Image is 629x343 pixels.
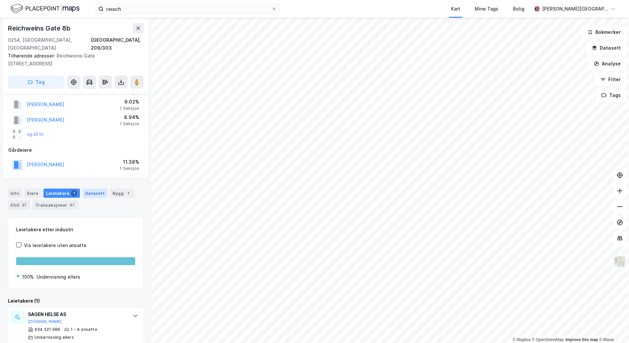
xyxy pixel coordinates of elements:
[8,23,71,34] div: Reichweins Gate 8b
[120,158,139,166] div: 11.38%
[125,190,132,196] div: 1
[21,202,27,208] div: 31
[596,311,629,343] iframe: Chat Widget
[22,273,34,281] div: 100%
[120,166,139,171] div: 1 Seksjon
[120,98,139,106] div: 9.02%
[110,189,134,198] div: Bygg
[24,241,87,249] div: Vis leietakere uten ansatte
[582,26,626,39] button: Bokmerker
[43,189,80,198] div: Leietakere
[83,189,107,198] div: Datasett
[71,190,77,196] div: 1
[8,146,143,154] div: Gårdeiere
[120,121,139,126] div: 1 Seksjon
[8,297,143,305] div: Leietakere (1)
[37,273,80,281] div: Undervisning ellers
[8,200,30,210] div: ESG
[475,5,498,13] div: Mine Tags
[595,73,626,86] button: Filter
[513,337,531,342] a: Mapbox
[532,337,564,342] a: OpenStreetMap
[451,5,460,13] div: Kart
[566,337,598,342] a: Improve this map
[11,3,80,14] img: logo.f888ab2527a4732fd821a326f86c7f29.svg
[28,310,126,318] div: SAGEN HELSE AS
[8,189,22,198] div: Info
[91,36,143,52] div: [GEOGRAPHIC_DATA], 209/303
[16,226,135,234] div: Leietakere etter industri
[71,327,97,332] div: 1 - 4 ansatte
[68,202,76,208] div: 97
[35,327,60,332] div: 934 521 986
[33,200,79,210] div: Transaksjoner
[513,5,524,13] div: Bolig
[8,52,138,68] div: Reichweins Gate [STREET_ADDRESS]
[614,256,626,268] img: Z
[588,57,626,70] button: Analyse
[596,89,626,102] button: Tags
[542,5,608,13] div: [PERSON_NAME][GEOGRAPHIC_DATA]
[120,113,139,121] div: 8.94%
[120,106,139,111] div: 1 Seksjon
[8,36,91,52] div: 0254, [GEOGRAPHIC_DATA], [GEOGRAPHIC_DATA]
[586,41,626,55] button: Datasett
[8,76,64,89] button: Tag
[8,53,57,58] span: Tilhørende adresser:
[24,189,41,198] div: Eiere
[28,319,62,324] button: [DOMAIN_NAME]
[596,311,629,343] div: Kontrollprogram for chat
[104,4,271,14] input: Søk på adresse, matrikkel, gårdeiere, leietakere eller personer
[35,335,74,340] div: Undervisning ellers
